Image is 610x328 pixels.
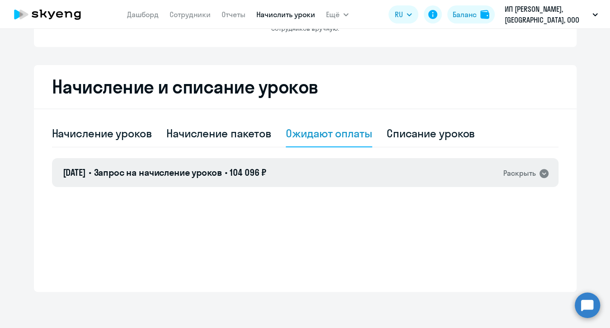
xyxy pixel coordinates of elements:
[500,4,602,25] button: ИП [PERSON_NAME], [GEOGRAPHIC_DATA], ООО
[222,10,246,19] a: Отчеты
[447,5,495,23] button: Балансbalance
[166,126,271,141] div: Начисление пакетов
[395,9,403,20] span: RU
[326,9,340,20] span: Ещё
[127,10,159,19] a: Дашборд
[52,126,152,141] div: Начисление уроков
[256,10,315,19] a: Начислить уроки
[224,167,227,178] span: •
[170,10,211,19] a: Сотрудники
[89,167,91,178] span: •
[52,76,558,98] h2: Начисление и списание уроков
[480,10,489,19] img: balance
[230,167,266,178] span: 104 096 ₽
[326,5,349,23] button: Ещё
[503,168,536,179] div: Раскрыть
[94,167,222,178] span: Запрос на начисление уроков
[63,167,86,178] span: [DATE]
[388,5,418,23] button: RU
[286,126,372,141] div: Ожидают оплаты
[387,126,475,141] div: Списание уроков
[453,9,477,20] div: Баланс
[505,4,589,25] p: ИП [PERSON_NAME], [GEOGRAPHIC_DATA], ООО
